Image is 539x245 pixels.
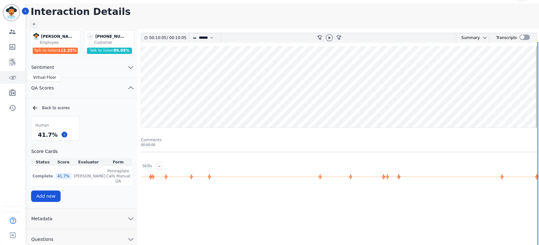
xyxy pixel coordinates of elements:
th: Status [31,158,54,166]
div: 41.7 % [56,173,71,179]
button: Add new [31,190,61,202]
span: 89.09 % [114,48,129,53]
svg: chevron down [482,35,487,40]
h1: Interaction Details [30,6,539,17]
span: QA Scores [26,85,59,91]
svg: chevron down [127,63,135,71]
div: Back to scores [32,105,132,111]
div: 00:10:05 [168,33,185,43]
div: [PHONE_NUMBER] [95,33,127,40]
span: Metadata [26,215,57,222]
button: Sentiment chevron down [26,57,137,78]
div: Employee [40,40,79,45]
div: 41.7 % [36,129,59,140]
div: [PERSON_NAME] [41,33,73,40]
span: 112.25 % [58,48,76,53]
img: Bordered avatar [4,5,19,20]
div: Talk to listen [33,48,78,54]
th: Form [104,158,132,166]
span: Human [35,123,49,128]
div: Transcripts [496,33,517,43]
h3: Score Cards [31,148,132,155]
span: - [87,33,94,40]
th: Score [54,158,73,166]
span: Sentiment [26,64,59,70]
p: [PERSON_NAME] [74,174,106,179]
span: Permaplate Calls Manual QA [106,169,131,184]
div: Comments [141,137,537,142]
div: 00:00:00 [141,142,537,147]
div: 00:10:05 [149,33,167,43]
svg: chevron down [127,235,135,243]
svg: chevron up [127,84,135,92]
button: Metadata chevron down [26,209,137,229]
div: Skills [142,163,152,169]
div: / [149,33,188,43]
div: Summary [456,33,480,43]
button: chevron down [480,35,487,40]
svg: chevron down [127,215,135,222]
th: Evaluator [73,158,104,166]
div: Customer [94,40,133,45]
p: Complete [32,174,53,179]
span: Questions [26,236,58,242]
button: QA Scores chevron up [26,78,137,98]
div: Talk to listen [87,48,132,54]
